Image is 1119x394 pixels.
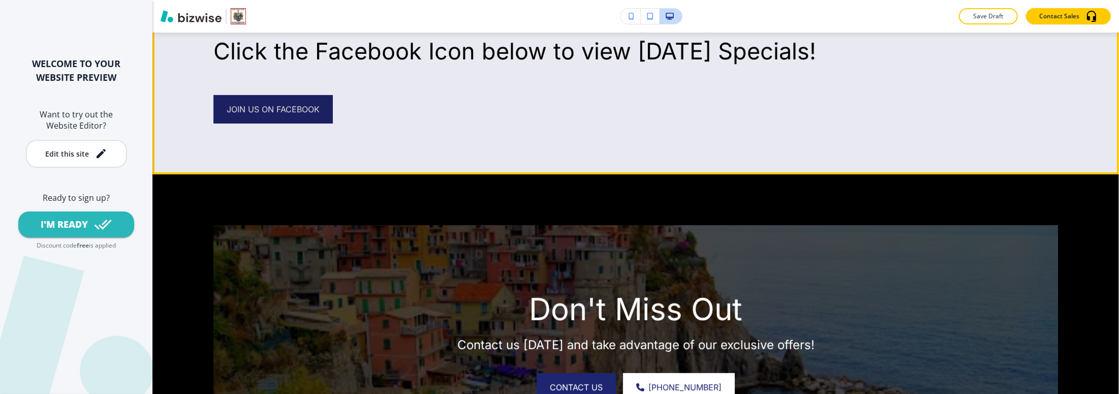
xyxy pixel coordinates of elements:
p: Discount code [37,241,77,250]
img: Bizwise Logo [161,10,222,22]
span: [PHONE_NUMBER] [648,381,722,393]
h2: WELCOME TO YOUR WEBSITE PREVIEW [16,57,136,84]
p: free [77,241,89,250]
button: I'M READY [18,211,134,237]
button: Contact Sales [1026,8,1111,24]
p: Don't Miss Out [265,291,1006,327]
p: Contact Sales [1039,12,1079,21]
p: Save Draft [972,12,1005,21]
button: Save Draft [959,8,1018,24]
p: Click the Facebook Icon below to view [DATE] Specials! [213,38,1058,65]
span: CONTACT US [550,381,603,393]
h6: Want to try out the Website Editor? [16,109,136,132]
h6: Ready to sign up? [16,192,136,203]
p: Contact us [DATE] and take advantage of our exclusive offers! [265,338,1006,353]
img: Your Logo [231,8,246,24]
p: is applied [89,241,116,250]
div: I'M READY [41,218,88,231]
div: Edit this site [45,150,89,158]
a: Join us on Facebook [213,95,333,124]
button: Edit this site [26,140,127,168]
